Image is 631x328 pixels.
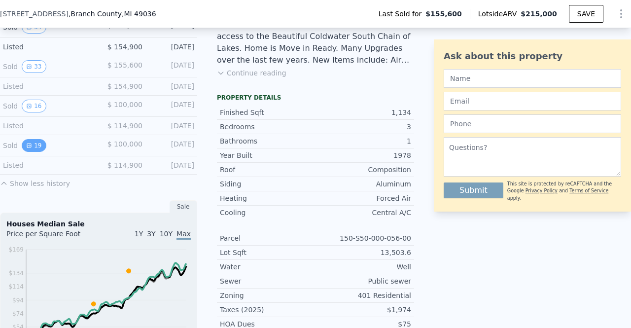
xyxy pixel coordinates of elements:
span: Max [176,230,191,240]
div: Well [315,262,411,272]
button: View historical data [22,139,46,152]
div: Listed [3,81,91,91]
div: [DATE] [150,42,194,52]
div: 1978 [315,150,411,160]
div: Heating [220,193,315,203]
span: 1Y [135,230,143,238]
span: $ 114,900 [107,122,142,130]
span: $ 100,000 [107,140,142,148]
div: Forced Air [315,193,411,203]
tspan: $74 [12,310,24,317]
div: Finished Sqft [220,108,315,117]
div: Bathrooms [220,136,315,146]
span: $ 154,900 [107,82,142,90]
button: View historical data [22,60,46,73]
div: Roof [220,165,315,175]
tspan: $114 [8,283,24,290]
a: Privacy Policy [526,188,558,193]
div: Parcel [220,233,315,243]
div: Composition [315,165,411,175]
div: [DATE] [150,100,194,112]
span: $ 100,000 [107,101,142,109]
span: Last Sold for [379,9,426,19]
div: This site is protected by reCAPTCHA and the Google and apply. [507,181,621,202]
button: Continue reading [217,68,286,78]
input: Email [444,92,621,110]
div: Houses Median Sale [6,219,191,229]
div: Sold [3,100,91,112]
div: Sale [170,200,197,213]
div: 13,503.6 [315,248,411,257]
tspan: $94 [12,297,24,304]
div: Cooling [220,208,315,218]
div: Ask about this property [444,49,621,63]
span: $ 114,900 [107,161,142,169]
div: $1,974 [315,305,411,315]
div: Listed [3,121,91,131]
div: 401 Residential [315,291,411,300]
button: SAVE [569,5,603,23]
span: , Branch County [69,9,156,19]
div: Listed [3,42,91,52]
span: $ 155,600 [107,61,142,69]
span: $215,000 [521,10,557,18]
div: 150-S50-000-056-00 [315,233,411,243]
span: , MI 49036 [122,10,156,18]
div: Year Built [220,150,315,160]
div: [DATE] [150,60,194,73]
div: Water [220,262,315,272]
div: 3 [315,122,411,132]
tspan: $134 [8,270,24,277]
div: Sewer [220,276,315,286]
a: Terms of Service [569,188,608,193]
div: Lot Sqft [220,248,315,257]
span: $155,600 [425,9,462,19]
div: Price per Square Foot [6,229,99,245]
input: Name [444,69,621,88]
div: Taxes (2025) [220,305,315,315]
div: Bedrooms [220,122,315,132]
div: Zoning [220,291,315,300]
input: Phone [444,114,621,133]
button: Show Options [611,4,631,24]
div: Shawnee Shoals Charmer! This home has Lake access to the Beautiful Coldwater South Chain of Lakes... [217,19,414,66]
span: 3Y [147,230,155,238]
tspan: $169 [8,246,24,253]
div: [DATE] [150,139,194,152]
div: Aluminum [315,179,411,189]
div: [DATE] [150,81,194,91]
div: Central A/C [315,208,411,218]
div: Sold [3,139,91,152]
div: Public sewer [315,276,411,286]
span: $ 154,900 [107,43,142,51]
div: Listed [3,160,91,170]
div: 1 [315,136,411,146]
button: View historical data [22,100,46,112]
button: Submit [444,182,503,198]
div: 1,134 [315,108,411,117]
span: 10Y [160,230,173,238]
div: Property details [217,94,414,102]
div: Siding [220,179,315,189]
div: [DATE] [150,160,194,170]
div: Sold [3,60,91,73]
div: [DATE] [150,121,194,131]
span: Lotside ARV [478,9,521,19]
